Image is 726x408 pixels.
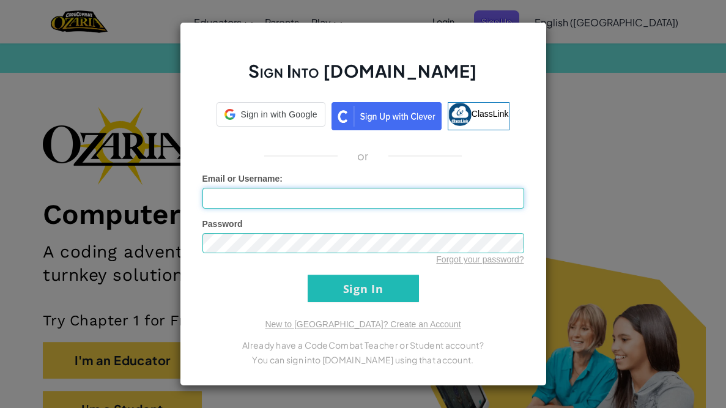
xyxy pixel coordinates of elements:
a: Sign in with Google [217,102,325,130]
img: classlink-logo-small.png [448,103,472,126]
span: Email or Username [202,174,280,184]
input: Sign In [308,275,419,302]
img: clever_sso_button@2x.png [332,102,442,130]
h2: Sign Into [DOMAIN_NAME] [202,59,524,95]
span: Sign in with Google [240,108,317,121]
span: ClassLink [472,108,509,118]
span: Password [202,219,243,229]
label: : [202,172,283,185]
div: Sign in with Google [217,102,325,127]
p: You can sign into [DOMAIN_NAME] using that account. [202,352,524,367]
p: Already have a CodeCombat Teacher or Student account? [202,338,524,352]
p: or [357,149,369,163]
a: New to [GEOGRAPHIC_DATA]? Create an Account [265,319,461,329]
a: Forgot your password? [436,254,524,264]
